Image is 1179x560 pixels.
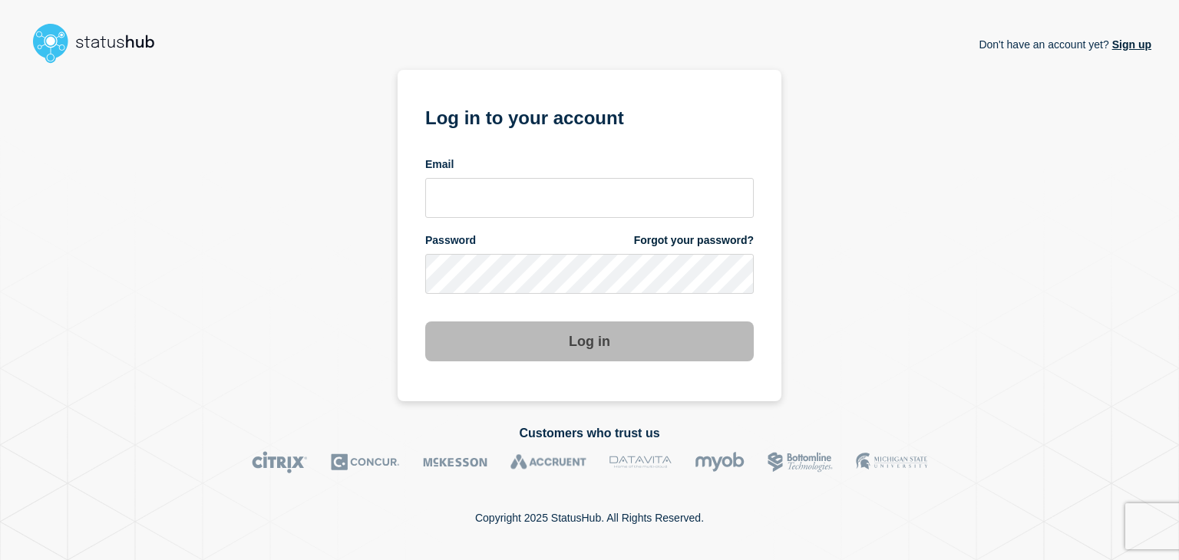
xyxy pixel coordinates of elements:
[510,451,586,473] img: Accruent logo
[856,451,927,473] img: MSU logo
[475,512,704,524] p: Copyright 2025 StatusHub. All Rights Reserved.
[609,451,672,473] img: DataVita logo
[28,427,1151,440] h2: Customers who trust us
[425,233,476,248] span: Password
[423,451,487,473] img: McKesson logo
[979,26,1151,63] p: Don't have an account yet?
[425,157,454,172] span: Email
[634,233,754,248] a: Forgot your password?
[695,451,745,473] img: myob logo
[425,102,754,130] h1: Log in to your account
[331,451,400,473] img: Concur logo
[768,451,833,473] img: Bottomline logo
[425,178,754,218] input: email input
[425,321,754,361] button: Log in
[28,18,173,68] img: StatusHub logo
[425,254,754,294] input: password input
[1109,38,1151,51] a: Sign up
[252,451,308,473] img: Citrix logo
